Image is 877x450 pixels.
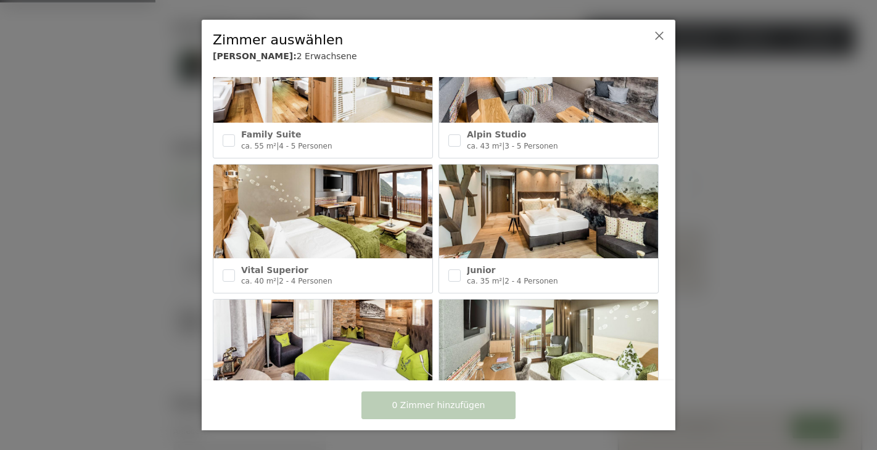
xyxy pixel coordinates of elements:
span: ca. 43 m² [467,142,502,150]
span: ca. 40 m² [241,277,276,285]
span: 2 Erwachsene [297,51,357,61]
span: | [276,142,279,150]
span: | [502,142,504,150]
span: Vital Superior [241,265,308,275]
span: 4 - 5 Personen [279,142,332,150]
span: ca. 35 m² [467,277,502,285]
span: Family Suite [241,129,301,139]
div: Zimmer auswählen [213,31,626,50]
img: Vital Superior [213,165,432,258]
img: Junior [439,165,658,258]
span: 3 - 5 Personen [504,142,558,150]
span: | [276,277,279,285]
span: | [502,277,504,285]
img: Single Superior [439,300,658,393]
span: Junior [467,265,495,275]
img: Single Alpin [213,300,432,393]
span: 2 - 4 Personen [504,277,558,285]
span: 2 - 4 Personen [279,277,332,285]
span: Alpin Studio [467,129,526,139]
b: [PERSON_NAME]: [213,51,297,61]
span: ca. 55 m² [241,142,276,150]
